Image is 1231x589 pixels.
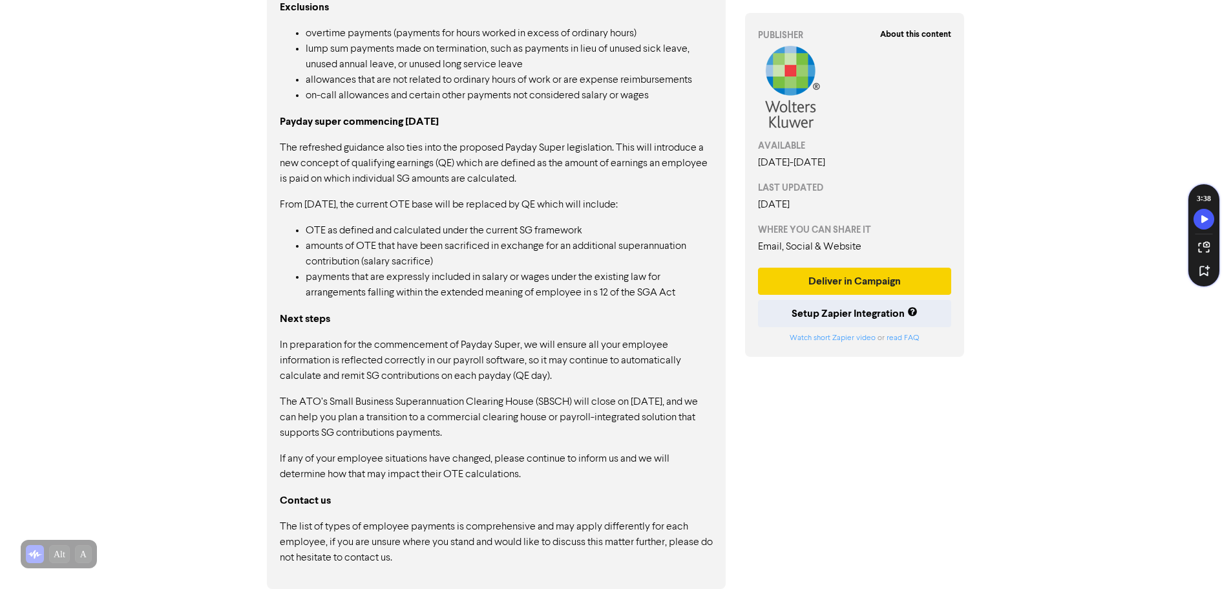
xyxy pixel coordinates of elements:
[758,181,952,195] div: LAST UPDATED
[280,394,713,441] p: The ATO’s Small Business Superannuation Clearing House (SBSCH) will close on [DATE], and we can h...
[280,451,713,482] p: If any of your employee situations have changed, please continue to inform us and we will determi...
[280,337,713,384] p: In preparation for the commencement of Payday Super, we will ensure all your employee information...
[880,29,951,39] strong: About this content
[280,197,713,213] p: From [DATE], the current OTE base will be replaced by QE which will include:
[306,270,713,301] li: payments that are expressly included in salary or wages under the existing law for arrangements f...
[758,268,952,295] button: Deliver in Campaign
[280,115,439,128] strong: Payday super commencing [DATE]
[758,139,952,153] div: AVAILABLE
[280,140,713,187] p: The refreshed guidance also ties into the proposed Payday Super legislation. This will introduce ...
[280,519,713,566] p: The list of types of employee payments is comprehensive and may apply differently for each employ...
[758,197,952,213] div: [DATE]
[280,494,331,507] strong: Contact us
[306,72,713,88] li: allowances that are not related to ordinary hours of work or are expense reimbursements
[758,155,952,171] div: [DATE] - [DATE]
[887,334,919,342] a: read FAQ
[306,41,713,72] li: lump sum payments made on termination, such as payments in lieu of unused sick leave, unused annu...
[758,300,952,327] button: Setup Zapier Integration
[306,239,713,270] li: amounts of OTE that have been sacrificed in exchange for an additional superannuation contributio...
[790,334,876,342] a: Watch short Zapier video
[306,88,713,103] li: on-call allowances and certain other payments not considered salary or wages
[280,1,329,14] strong: Exclusions
[758,239,952,255] div: Email, Social & Website
[306,26,713,41] li: overtime payments (payments for hours worked in excess of ordinary hours)
[758,332,952,344] div: or
[758,28,952,42] div: PUBLISHER
[280,312,330,325] strong: Next steps
[758,223,952,237] div: WHERE YOU CAN SHARE IT
[306,223,713,239] li: OTE as defined and calculated under the current SG framework
[1166,527,1231,589] iframe: Chat Widget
